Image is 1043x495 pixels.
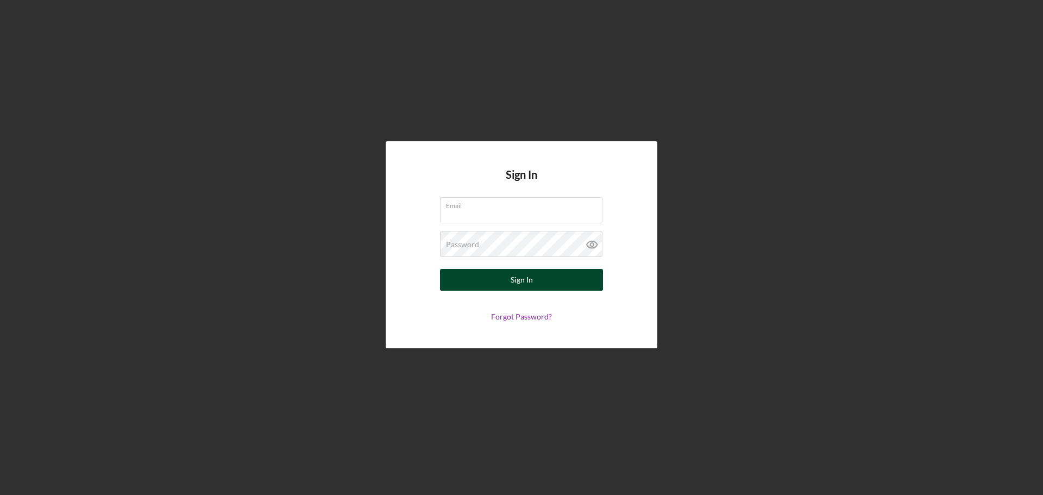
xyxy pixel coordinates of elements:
[446,198,602,210] label: Email
[511,269,533,291] div: Sign In
[506,168,537,197] h4: Sign In
[440,269,603,291] button: Sign In
[446,240,479,249] label: Password
[491,312,552,321] a: Forgot Password?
